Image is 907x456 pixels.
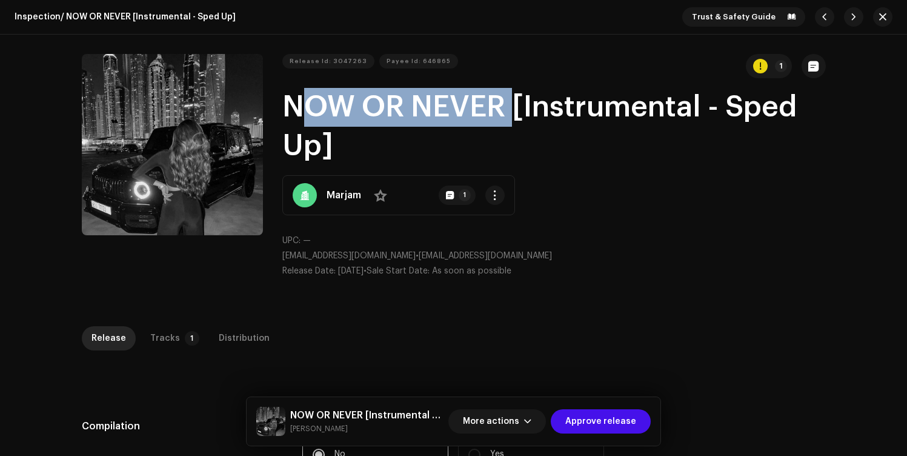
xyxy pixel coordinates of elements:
span: [EMAIL_ADDRESS][DOMAIN_NAME] [419,252,552,260]
span: More actions [463,409,519,434]
span: [EMAIL_ADDRESS][DOMAIN_NAME] [282,252,416,260]
span: UPC: [282,236,301,245]
p: • [282,250,826,263]
button: 1 [746,54,792,78]
button: Approve release [551,409,651,434]
button: More actions [448,409,546,434]
p-badge: 1 [775,60,787,72]
span: Payee Id: 646865 [387,49,451,73]
span: Release Date: [282,267,336,275]
span: [DATE] [338,267,364,275]
img: ee1c102d-ee65-46d7-aa5e-be3f51716079 [256,407,285,436]
h5: NOW OR NEVER [Instrumental - Sped Up] [290,408,444,423]
button: Payee Id: 646865 [379,54,458,69]
button: 1 [439,186,476,205]
h1: NOW OR NEVER [Instrumental - Sped Up] [282,88,826,166]
span: Sale Start Date: [367,267,430,275]
h5: Compilation [82,419,284,434]
p-badge: 1 [459,189,471,201]
span: — [303,236,311,245]
span: Release Id: 3047263 [290,49,367,73]
strong: Marjam [327,188,361,203]
small: NOW OR NEVER [Instrumental - Sped Up] [290,423,444,435]
button: Release Id: 3047263 [282,54,374,69]
div: Distribution [219,326,270,350]
span: As soon as possible [432,267,511,275]
span: Approve release [565,409,636,434]
span: • [282,267,367,275]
